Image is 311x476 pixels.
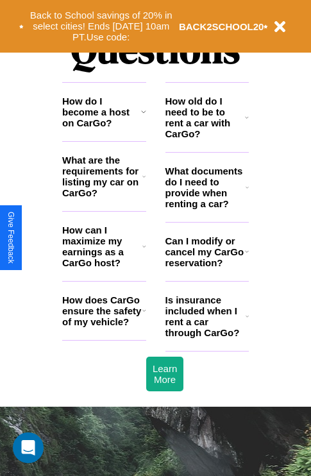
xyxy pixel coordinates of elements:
div: Give Feedback [6,212,15,264]
h3: How do I become a host on CarGo? [62,96,141,128]
h3: How does CarGo ensure the safety of my vehicle? [62,294,142,327]
button: Back to School savings of 20% in select cities! Ends [DATE] 10am PT.Use code: [24,6,179,46]
h3: What documents do I need to provide when renting a car? [165,166,246,209]
h3: How old do I need to be to rent a car with CarGo? [165,96,246,139]
h3: What are the requirements for listing my car on CarGo? [62,155,142,198]
b: BACK2SCHOOL20 [179,21,264,32]
h3: How can I maximize my earnings as a CarGo host? [62,225,142,268]
div: Open Intercom Messenger [13,432,44,463]
h3: Can I modify or cancel my CarGo reservation? [165,235,245,268]
h3: Is insurance included when I rent a car through CarGo? [165,294,246,338]
button: Learn More [146,357,183,391]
